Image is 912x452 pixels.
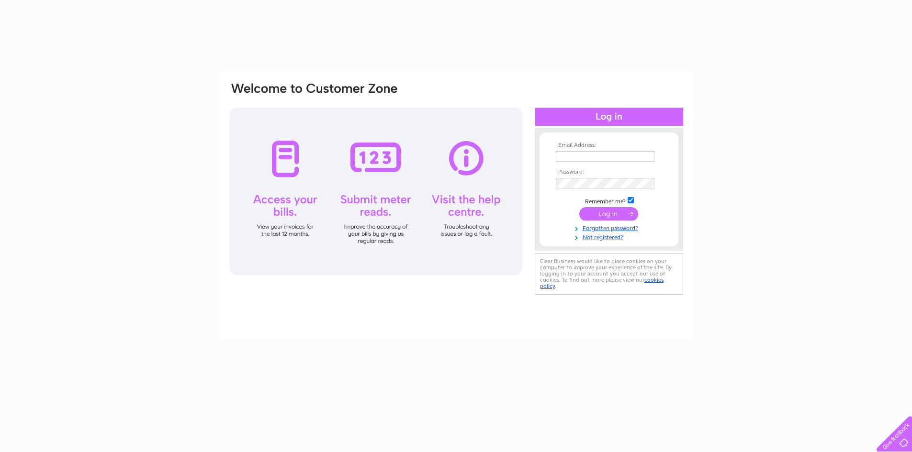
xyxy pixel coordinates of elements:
[579,207,638,220] input: Submit
[535,253,683,295] div: Clear Business would like to place cookies on your computer to improve your experience of the sit...
[556,223,664,232] a: Forgotten password?
[553,142,664,149] th: Email Address:
[540,276,664,289] a: cookies policy
[553,196,664,205] td: Remember me?
[553,169,664,176] th: Password:
[556,232,664,241] a: Not registered?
